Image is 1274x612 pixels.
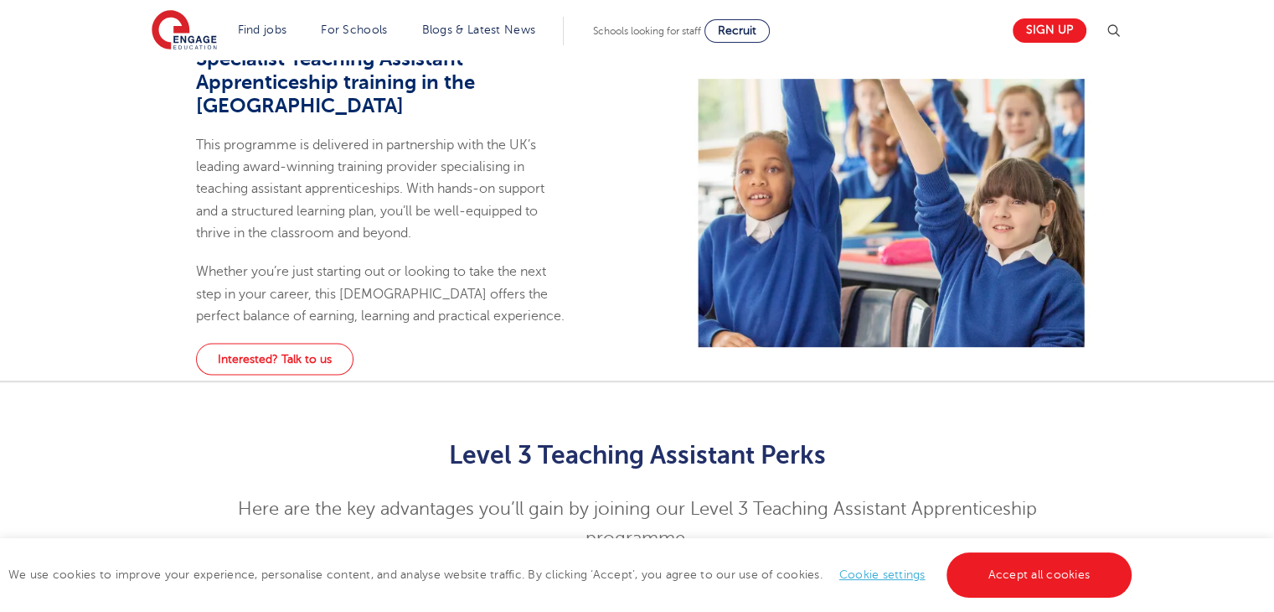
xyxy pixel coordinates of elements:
p: Whether you’re just starting out or looking to take the next step in your career, this [DEMOGRAPH... [196,261,570,327]
a: Find jobs [238,23,287,36]
img: Engage Education [152,10,217,52]
span: Recruit [718,24,756,37]
p: Here are the key advantages you’ll gain by joining our Level 3 Teaching Assistant Apprenticeship ... [226,495,1048,553]
strong: Level 3 Teaching Assistant Perks [448,441,825,469]
span: We use cookies to improve your experience, personalise content, and analyse website traffic. By c... [8,568,1136,581]
a: Cookie settings [839,568,926,581]
a: Accept all cookies [946,552,1132,598]
span: Schools looking for staff [593,25,701,37]
a: Blogs & Latest News [422,23,536,36]
a: For Schools [321,23,387,36]
a: Interested? Talk to us [196,343,353,375]
a: Recruit [704,19,770,43]
a: Sign up [1013,18,1086,43]
span: This programme is delivered in partnership with the UK’s leading award-winning training provider ... [196,137,544,240]
span: Specialist Teaching Assistant Apprenticeship training in the [GEOGRAPHIC_DATA] [196,46,475,117]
